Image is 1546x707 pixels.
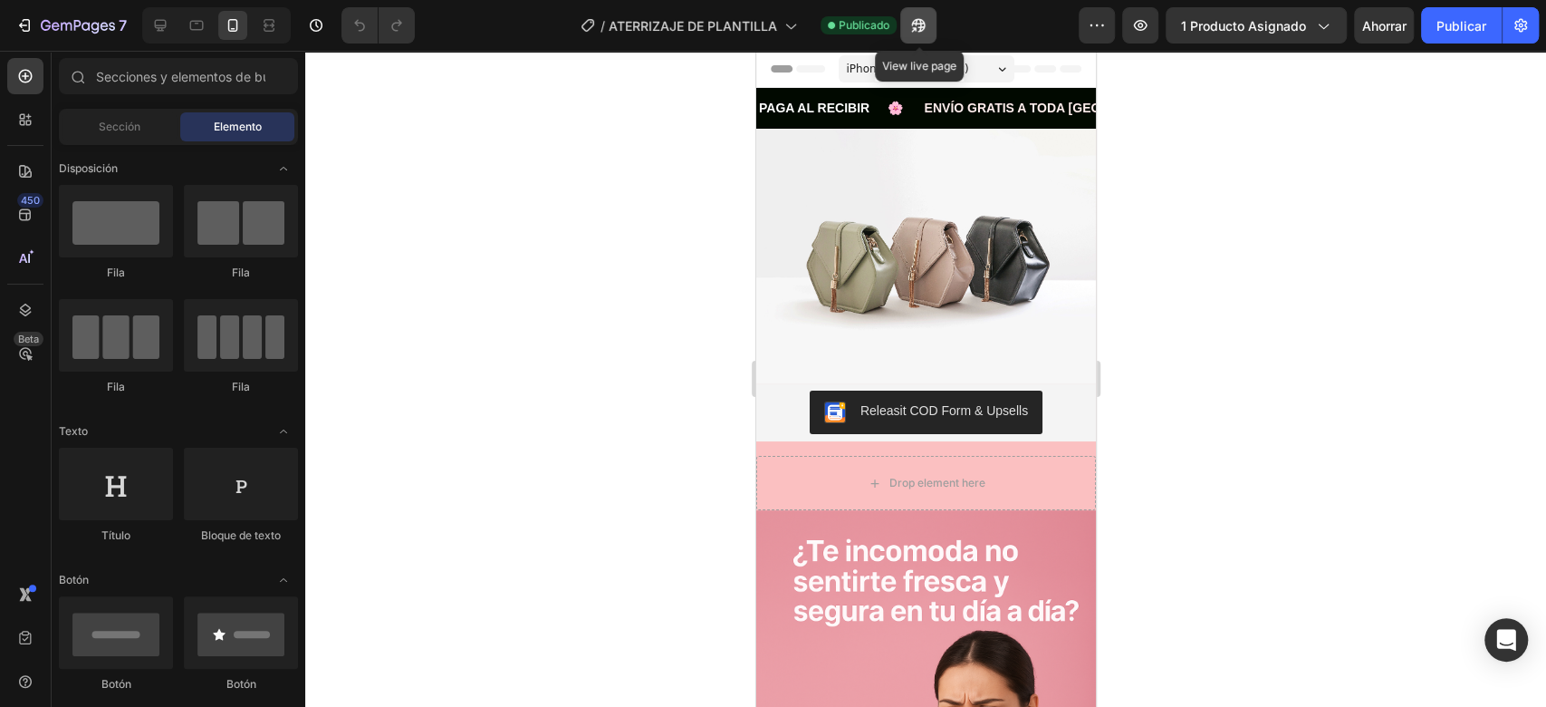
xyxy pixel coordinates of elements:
[609,18,777,34] font: ATERRIZAJE DE PLANTILLA
[232,380,250,393] font: Fila
[59,424,88,438] font: Texto
[1362,18,1407,34] font: Ahorrar
[168,46,464,69] p: 🌸
[269,566,298,595] span: Abrir palanca
[107,380,125,393] font: Fila
[1181,18,1306,34] font: 1 producto asignado
[232,266,250,279] font: Fila
[1166,7,1347,44] button: 1 producto asignado
[1421,7,1502,44] button: Publicar
[119,16,127,34] font: 7
[839,18,889,32] font: Publicado
[99,120,140,133] font: Sección
[269,417,298,446] span: Abrir palanca
[21,194,40,207] font: 450
[341,7,415,44] div: Deshacer/Rehacer
[59,573,89,586] font: Botón
[107,266,125,279] font: Fila
[68,605,90,626] img: CKKYs5695_ICEAE=.webp
[756,51,1096,707] iframe: Área de diseño
[168,50,448,64] strong: ENVÍO GRATIS A TODA [GEOGRAPHIC_DATA]
[1354,7,1414,44] button: Ahorrar
[1436,18,1486,34] font: Publicar
[101,677,131,691] font: Botón
[59,161,118,175] font: Disposición
[18,333,39,345] font: Beta
[269,154,298,183] span: Abrir palanca
[600,18,605,34] font: /
[59,58,298,94] input: Secciones y elementos de búsqueda
[226,677,256,691] font: Botón
[101,528,130,542] font: Título
[104,605,272,624] div: Releasit COD Form & Upsells
[1484,618,1528,662] div: Abrir Intercom Messenger
[214,120,262,133] font: Elemento
[53,594,286,637] button: Releasit COD Form & Upsells
[7,7,135,44] button: 7
[201,528,281,542] font: Bloque de texto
